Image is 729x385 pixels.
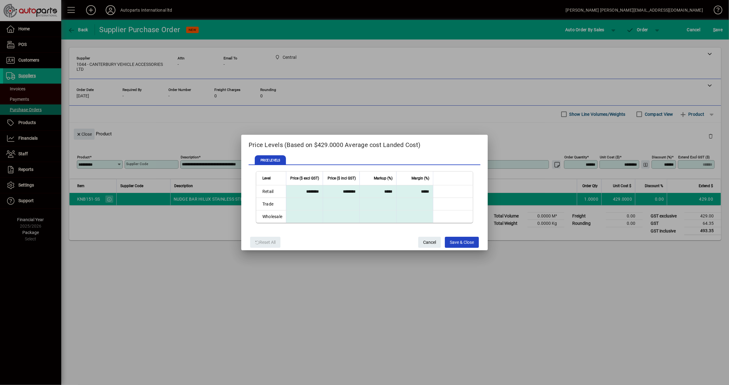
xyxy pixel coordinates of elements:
[255,155,286,165] span: PRICE LEVELS
[262,175,271,182] span: Level
[374,175,393,182] span: Markup (%)
[241,135,488,153] h2: Price Levels (Based on $429.0000 Average cost Landed Cost)
[450,237,474,247] span: Save & Close
[256,185,286,198] td: Retail
[256,210,286,223] td: Wholesale
[411,175,429,182] span: Margin (%)
[423,237,436,247] span: Cancel
[445,237,479,248] button: Save & Close
[328,175,356,182] span: Price ($ incl GST)
[256,198,286,210] td: Trade
[418,237,441,248] button: Cancel
[290,175,319,182] span: Price ($ excl GST)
